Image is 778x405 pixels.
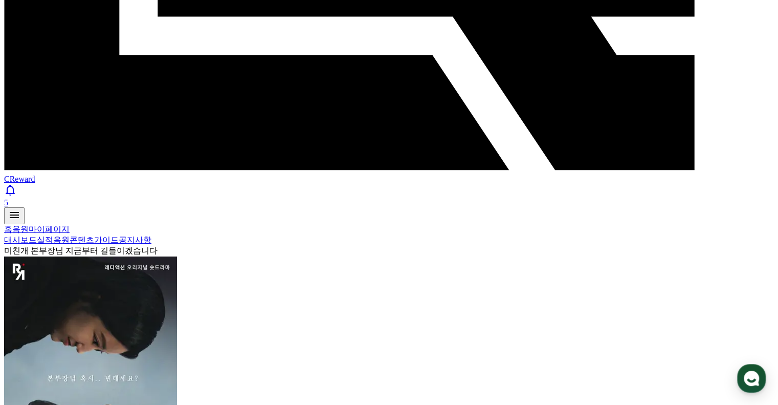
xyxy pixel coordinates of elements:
[4,236,37,244] a: 대시보드
[158,335,170,344] span: 설정
[4,246,774,257] div: 미친개 본부장님 지금부터 길들이겠습니다
[4,198,774,207] div: 5
[68,320,132,346] a: 대화
[37,236,53,244] a: 실적
[4,184,774,207] a: 5
[12,225,29,233] a: 음원
[4,225,12,233] a: 홈
[94,236,119,244] a: 가이드
[53,236,70,244] a: 음원
[29,225,70,233] a: 마이페이지
[32,335,38,344] span: 홈
[70,236,94,244] a: 콘텐츠
[94,336,106,344] span: 대화
[4,165,774,183] a: CReward
[119,236,151,244] a: 공지사항
[4,175,35,183] span: CReward
[3,320,68,346] a: 홈
[132,320,196,346] a: 설정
